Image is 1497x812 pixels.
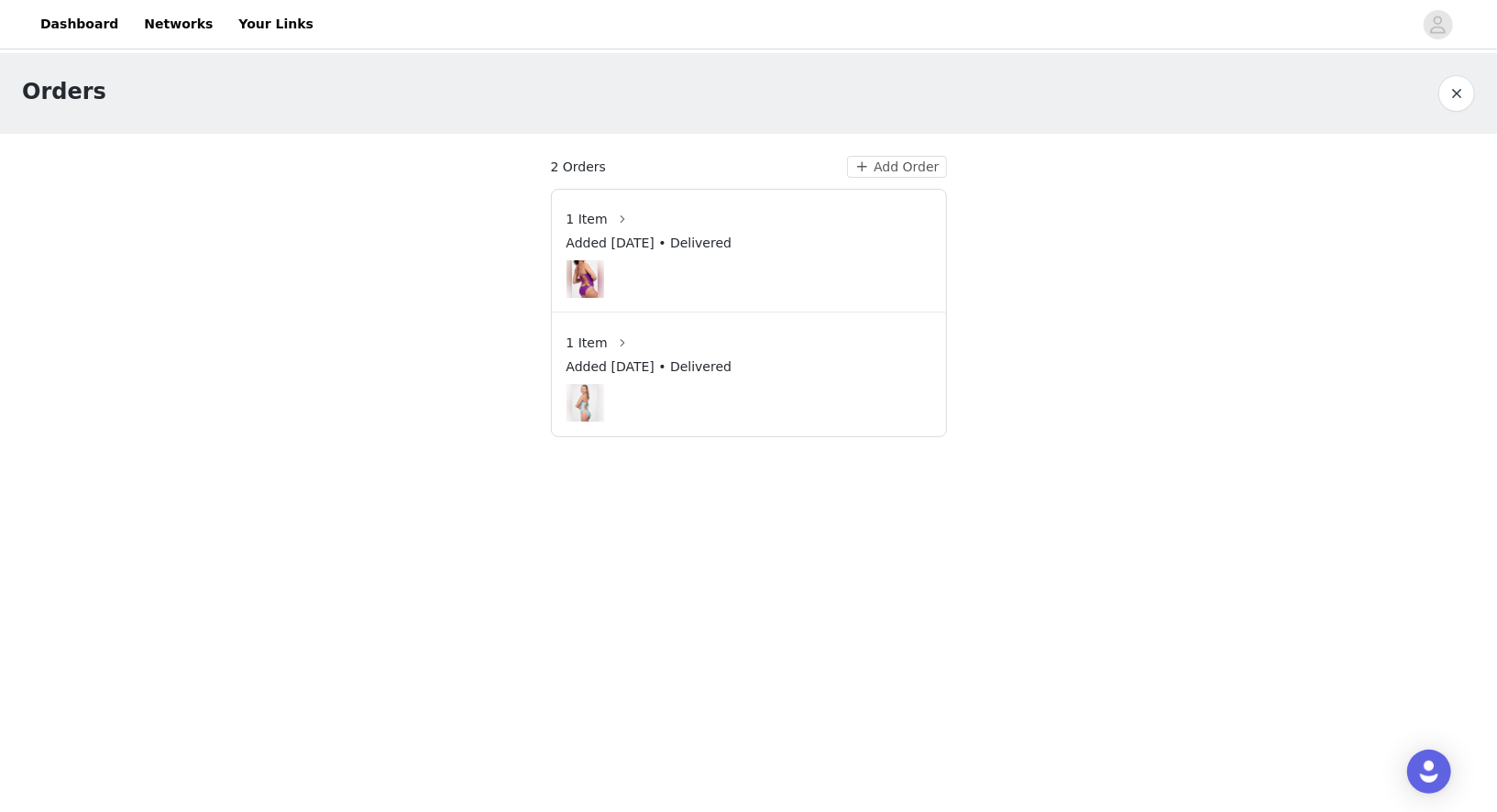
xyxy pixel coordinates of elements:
img: Image Background Blur [567,379,604,426]
h1: Orders [22,75,106,108]
span: Added [DATE] • Delivered [567,234,732,253]
img: Gavin One Piece Swimsuit - Huckleberry Contrast [572,384,597,422]
span: Added [DATE] • Delivered [567,357,732,377]
a: Dashboard [29,4,129,45]
div: avatar [1429,10,1447,39]
img: Gavin One Piece Swimsuit - Verbena Contrast [572,260,597,298]
img: Image Background Blur [567,256,604,302]
button: Add Order [847,156,947,178]
span: 2 Orders [551,158,606,177]
a: Networks [133,4,224,45]
span: 1 Item [567,334,608,353]
div: Open Intercom Messenger [1407,750,1451,794]
a: Your Links [227,4,325,45]
span: 1 Item [567,210,608,229]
